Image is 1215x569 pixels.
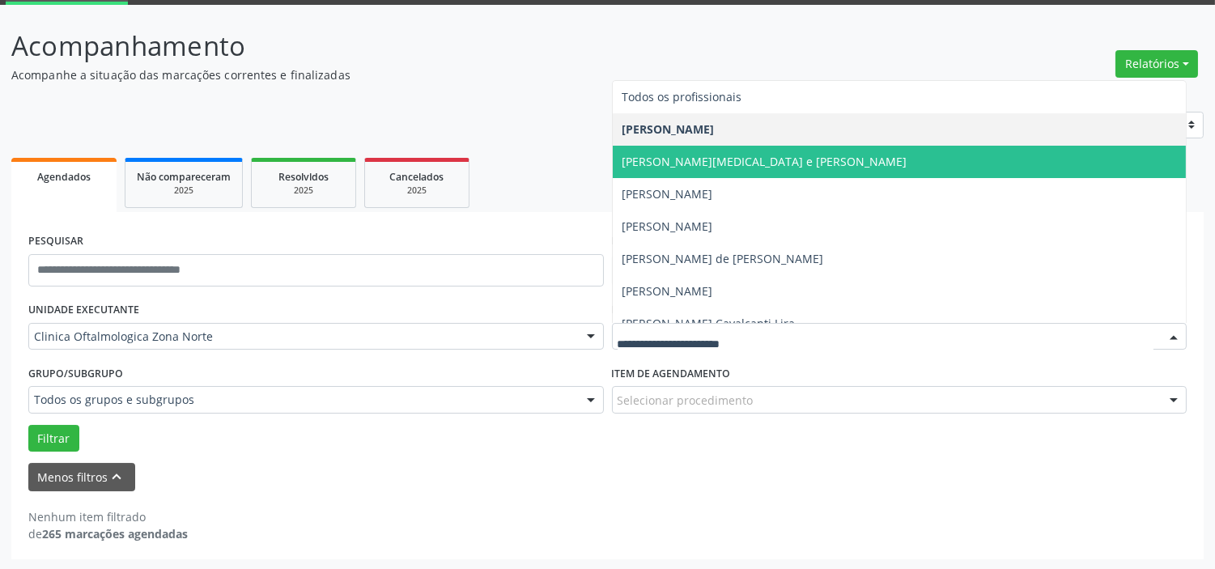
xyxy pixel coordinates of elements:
[28,425,79,452] button: Filtrar
[612,361,731,386] label: Item de agendamento
[108,468,126,486] i: keyboard_arrow_up
[622,154,907,169] span: [PERSON_NAME][MEDICAL_DATA] e [PERSON_NAME]
[622,251,824,266] span: [PERSON_NAME] de [PERSON_NAME]
[1115,50,1198,78] button: Relatórios
[37,170,91,184] span: Agendados
[622,186,713,202] span: [PERSON_NAME]
[28,229,83,254] label: PESQUISAR
[28,298,139,323] label: UNIDADE EXECUTANTE
[622,283,713,299] span: [PERSON_NAME]
[28,463,135,491] button: Menos filtroskeyboard_arrow_up
[263,185,344,197] div: 2025
[622,316,796,331] span: [PERSON_NAME] Cavalcanti Lira
[137,185,231,197] div: 2025
[622,121,715,137] span: [PERSON_NAME]
[11,66,846,83] p: Acompanhe a situação das marcações correntes e finalizadas
[618,392,754,409] span: Selecionar procedimento
[28,361,123,386] label: Grupo/Subgrupo
[28,508,188,525] div: Nenhum item filtrado
[390,170,444,184] span: Cancelados
[376,185,457,197] div: 2025
[34,329,571,345] span: Clinica Oftalmologica Zona Norte
[137,170,231,184] span: Não compareceram
[278,170,329,184] span: Resolvidos
[622,89,742,104] span: Todos os profissionais
[42,526,188,541] strong: 265 marcações agendadas
[34,392,571,408] span: Todos os grupos e subgrupos
[622,219,713,234] span: [PERSON_NAME]
[11,26,846,66] p: Acompanhamento
[28,525,188,542] div: de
